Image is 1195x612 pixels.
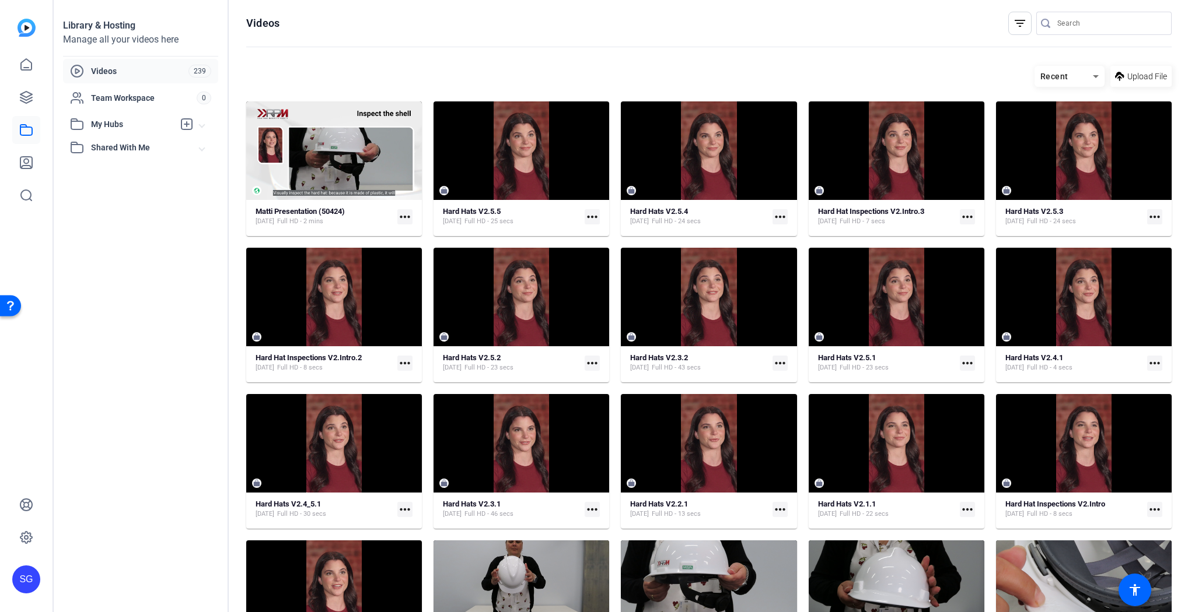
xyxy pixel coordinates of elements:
[1005,509,1024,519] span: [DATE]
[818,207,955,226] a: Hard Hat Inspections V2.Intro.3[DATE]Full HD - 7 secs
[840,363,889,372] span: Full HD - 23 secs
[91,92,197,104] span: Team Workspace
[256,217,274,226] span: [DATE]
[256,363,274,372] span: [DATE]
[256,509,274,519] span: [DATE]
[818,217,837,226] span: [DATE]
[1128,583,1142,597] mat-icon: accessibility
[63,19,218,33] div: Library & Hosting
[397,209,413,224] mat-icon: more_horiz
[256,353,393,372] a: Hard Hat Inspections V2.Intro.2[DATE]Full HD - 8 secs
[1005,500,1142,519] a: Hard Hat Inspections V2.Intro[DATE]Full HD - 8 secs
[1027,363,1072,372] span: Full HD - 4 secs
[773,209,788,224] mat-icon: more_horiz
[818,500,876,508] strong: Hard Hats V2.1.1
[1005,353,1142,372] a: Hard Hats V2.4.1[DATE]Full HD - 4 secs
[1005,353,1063,362] strong: Hard Hats V2.4.1
[443,217,462,226] span: [DATE]
[1005,363,1024,372] span: [DATE]
[585,356,600,371] mat-icon: more_horiz
[63,136,218,159] mat-expansion-panel-header: Shared With Me
[630,353,688,362] strong: Hard Hats V2.3.2
[443,500,580,519] a: Hard Hats V2.3.1[DATE]Full HD - 46 secs
[960,502,975,517] mat-icon: more_horiz
[464,217,513,226] span: Full HD - 25 secs
[12,565,40,593] div: SG
[1057,16,1162,30] input: Search
[1147,502,1162,517] mat-icon: more_horiz
[630,509,649,519] span: [DATE]
[840,509,889,519] span: Full HD - 22 secs
[397,356,413,371] mat-icon: more_horiz
[246,16,279,30] h1: Videos
[1147,356,1162,371] mat-icon: more_horiz
[1147,209,1162,224] mat-icon: more_horiz
[63,33,218,47] div: Manage all your videos here
[443,207,501,216] strong: Hard Hats V2.5.5
[818,353,955,372] a: Hard Hats V2.5.1[DATE]Full HD - 23 secs
[277,363,323,372] span: Full HD - 8 secs
[1005,207,1142,226] a: Hard Hats V2.5.3[DATE]Full HD - 24 secs
[256,207,345,216] strong: Matti Presentation (50424)
[585,502,600,517] mat-icon: more_horiz
[960,356,975,371] mat-icon: more_horiz
[818,500,955,519] a: Hard Hats V2.1.1[DATE]Full HD - 22 secs
[63,112,218,136] mat-expansion-panel-header: My Hubs
[652,363,701,372] span: Full HD - 43 secs
[818,207,924,216] strong: Hard Hat Inspections V2.Intro.3
[188,65,211,78] span: 239
[1005,217,1024,226] span: [DATE]
[630,500,767,519] a: Hard Hats V2.2.1[DATE]Full HD - 13 secs
[1027,509,1072,519] span: Full HD - 8 secs
[1027,217,1076,226] span: Full HD - 24 secs
[773,356,788,371] mat-icon: more_horiz
[443,353,501,362] strong: Hard Hats V2.5.2
[91,118,174,131] span: My Hubs
[585,209,600,224] mat-icon: more_horiz
[630,207,767,226] a: Hard Hats V2.5.4[DATE]Full HD - 24 secs
[18,19,36,37] img: blue-gradient.svg
[256,207,393,226] a: Matti Presentation (50424)[DATE]Full HD - 2 mins
[91,65,188,77] span: Videos
[1005,207,1063,216] strong: Hard Hats V2.5.3
[256,500,321,508] strong: Hard Hats V2.4_5.1
[630,500,688,508] strong: Hard Hats V2.2.1
[443,353,580,372] a: Hard Hats V2.5.2[DATE]Full HD - 23 secs
[1127,71,1167,83] span: Upload File
[256,353,362,362] strong: Hard Hat Inspections V2.Intro.2
[840,217,885,226] span: Full HD - 7 secs
[652,217,701,226] span: Full HD - 24 secs
[630,217,649,226] span: [DATE]
[277,217,323,226] span: Full HD - 2 mins
[1110,66,1172,87] button: Upload File
[443,207,580,226] a: Hard Hats V2.5.5[DATE]Full HD - 25 secs
[443,509,462,519] span: [DATE]
[630,207,688,216] strong: Hard Hats V2.5.4
[652,509,701,519] span: Full HD - 13 secs
[818,509,837,519] span: [DATE]
[818,353,876,362] strong: Hard Hats V2.5.1
[464,363,513,372] span: Full HD - 23 secs
[464,509,513,519] span: Full HD - 46 secs
[1005,500,1105,508] strong: Hard Hat Inspections V2.Intro
[277,509,326,519] span: Full HD - 30 secs
[443,363,462,372] span: [DATE]
[630,363,649,372] span: [DATE]
[91,142,200,154] span: Shared With Me
[397,502,413,517] mat-icon: more_horiz
[630,353,767,372] a: Hard Hats V2.3.2[DATE]Full HD - 43 secs
[443,500,501,508] strong: Hard Hats V2.3.1
[773,502,788,517] mat-icon: more_horiz
[1040,72,1068,81] span: Recent
[256,500,393,519] a: Hard Hats V2.4_5.1[DATE]Full HD - 30 secs
[197,92,211,104] span: 0
[818,363,837,372] span: [DATE]
[1013,16,1027,30] mat-icon: filter_list
[960,209,975,224] mat-icon: more_horiz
